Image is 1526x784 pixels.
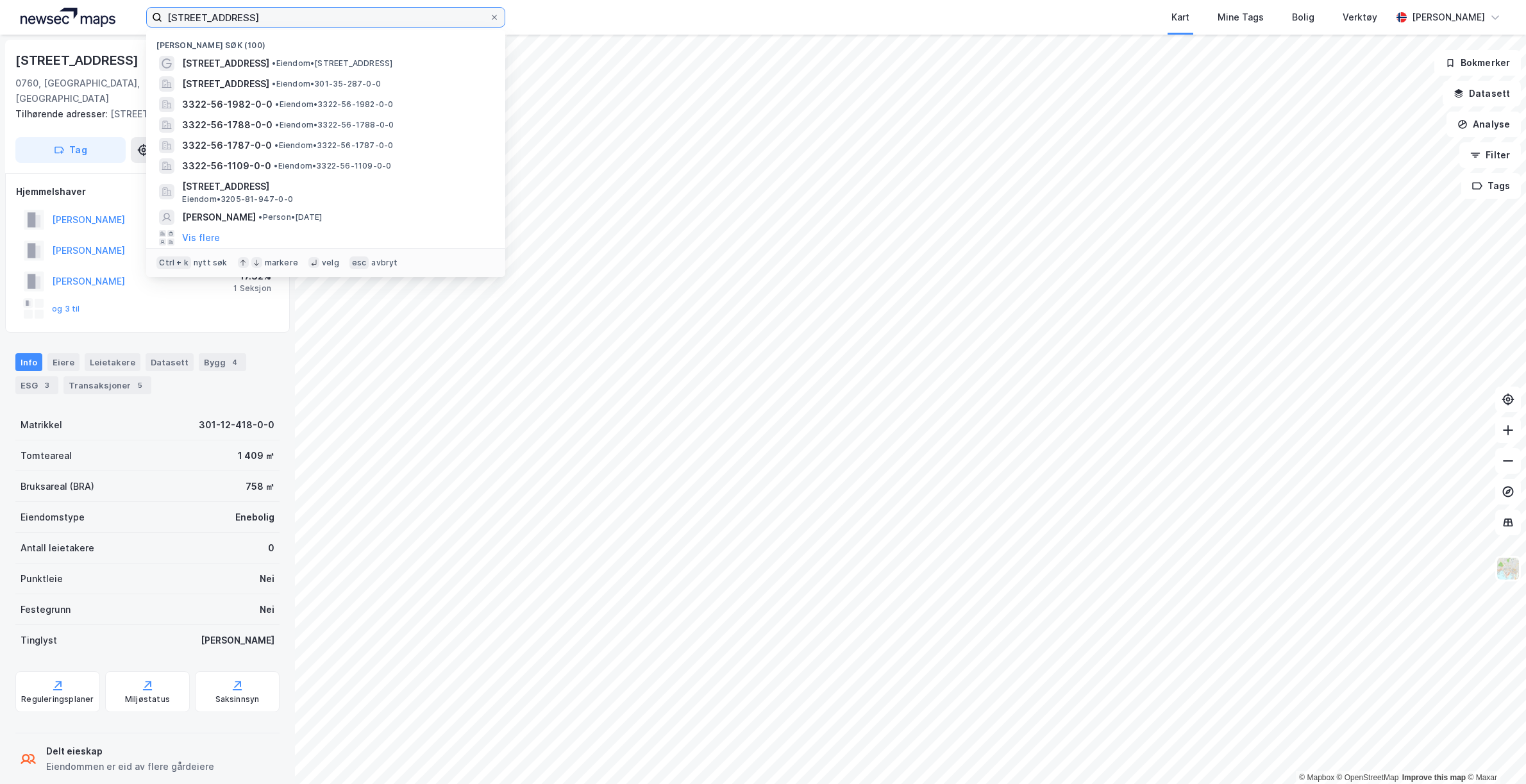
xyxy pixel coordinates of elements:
div: Leietakere [85,353,140,371]
img: Z [1496,556,1520,581]
button: Tag [15,137,126,163]
div: Mine Tags [1218,10,1264,25]
span: • [272,79,276,88]
span: Eiendom • [STREET_ADDRESS] [272,58,392,69]
div: 1 Seksjon [233,283,271,294]
button: Analyse [1446,112,1521,137]
div: Nei [260,571,274,587]
button: Tags [1461,173,1521,199]
span: [STREET_ADDRESS] [182,179,490,194]
div: Kart [1171,10,1189,25]
div: Antall leietakere [21,540,94,556]
span: • [275,99,279,109]
div: Tinglyst [21,633,57,648]
span: 3322-56-1787-0-0 [182,138,272,153]
div: avbryt [371,258,398,268]
div: Reguleringsplaner [21,694,94,705]
span: Eiendom • 3322-56-1109-0-0 [274,161,391,171]
div: Matrikkel [21,417,62,433]
div: Kontrollprogram for chat [1462,722,1526,784]
span: • [274,161,278,171]
div: velg [322,258,339,268]
div: 3 [40,379,53,392]
span: Eiendom • 3322-56-1787-0-0 [274,140,393,151]
div: [PERSON_NAME] [201,633,274,648]
div: 758 ㎡ [246,479,274,494]
input: Søk på adresse, matrikkel, gårdeiere, leietakere eller personer [162,8,489,27]
div: Nei [260,602,274,617]
span: [STREET_ADDRESS] [182,76,269,92]
div: Bolig [1292,10,1314,25]
span: • [258,212,262,222]
div: esc [349,256,369,269]
div: 301-12-418-0-0 [199,417,274,433]
div: Bygg [199,353,246,371]
span: • [275,120,279,129]
span: Eiendom • 3322-56-1982-0-0 [275,99,393,110]
button: Datasett [1443,81,1521,106]
span: [PERSON_NAME] [182,210,256,225]
button: Bokmerker [1434,50,1521,76]
div: Bruksareal (BRA) [21,479,94,494]
div: [STREET_ADDRESS] [15,50,141,71]
img: logo.a4113a55bc3d86da70a041830d287a7e.svg [21,8,115,27]
div: Hjemmelshaver [16,184,279,199]
div: nytt søk [194,258,228,268]
div: Tomteareal [21,448,72,463]
div: [PERSON_NAME] [1412,10,1485,25]
span: • [274,140,278,150]
a: Improve this map [1402,773,1466,782]
div: Saksinnsyn [215,694,260,705]
div: Ctrl + k [156,256,191,269]
span: 3322-56-1788-0-0 [182,117,272,133]
iframe: Chat Widget [1462,722,1526,784]
div: Miljøstatus [125,694,170,705]
div: Festegrunn [21,602,71,617]
div: [STREET_ADDRESS] [15,106,269,122]
div: Transaksjoner [63,376,151,394]
a: Mapbox [1299,773,1334,782]
div: Verktøy [1343,10,1377,25]
div: Datasett [146,353,194,371]
div: [PERSON_NAME] søk (100) [146,30,505,53]
button: Vis flere [182,230,220,246]
span: 3322-56-1109-0-0 [182,158,271,174]
span: Eiendom • 3205-81-947-0-0 [182,194,293,204]
div: markere [265,258,298,268]
div: 4 [228,356,241,369]
div: Delt eieskap [46,744,214,759]
span: • [272,58,276,68]
div: Eiendomstype [21,510,85,525]
div: 5 [133,379,146,392]
span: [STREET_ADDRESS] [182,56,269,71]
div: ESG [15,376,58,394]
span: Eiendom • 3322-56-1788-0-0 [275,120,394,130]
span: Eiendom • 301-35-287-0-0 [272,79,381,89]
span: 3322-56-1982-0-0 [182,97,272,112]
div: Eiere [47,353,80,371]
button: Filter [1459,142,1521,168]
div: 0 [268,540,274,556]
div: Eiendommen er eid av flere gårdeiere [46,759,214,774]
div: Info [15,353,42,371]
a: OpenStreetMap [1337,773,1399,782]
span: Tilhørende adresser: [15,108,110,119]
div: 0760, [GEOGRAPHIC_DATA], [GEOGRAPHIC_DATA] [15,76,181,106]
span: Person • [DATE] [258,212,322,222]
div: Punktleie [21,571,63,587]
div: Enebolig [235,510,274,525]
div: 1 409 ㎡ [238,448,274,463]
